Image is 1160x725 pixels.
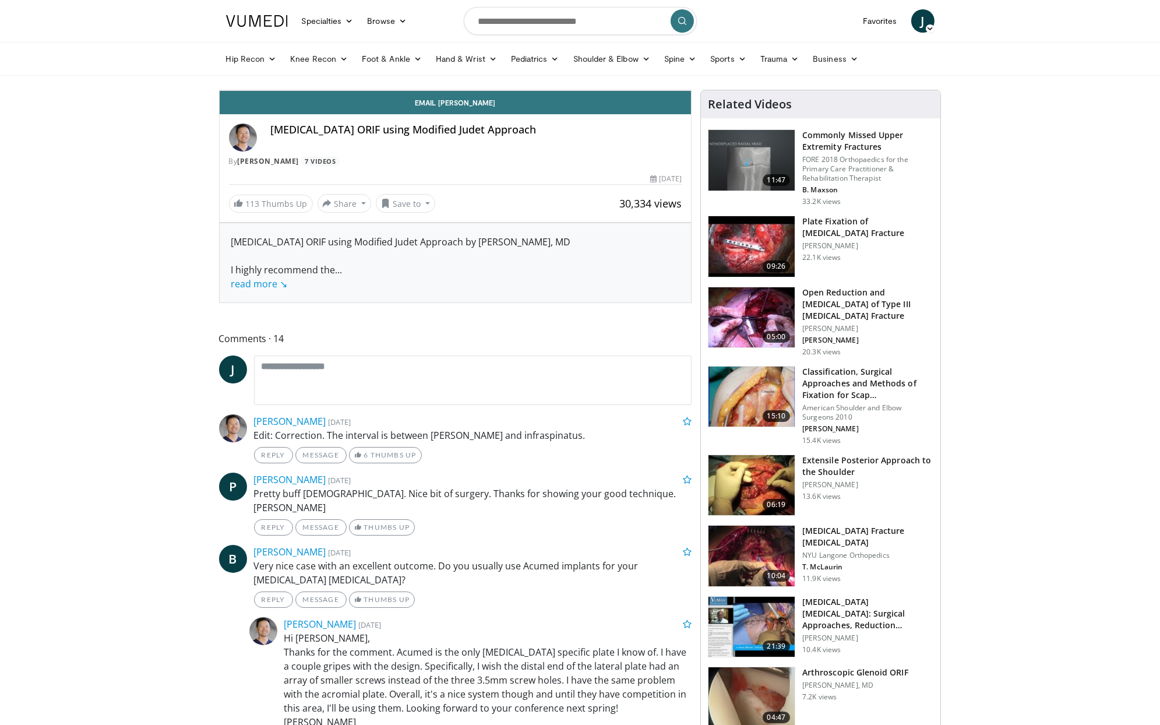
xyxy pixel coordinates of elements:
[806,47,865,71] a: Business
[708,216,933,277] a: 09:26 Plate Fixation of [MEDICAL_DATA] Fracture [PERSON_NAME] 22.1K views
[376,194,435,213] button: Save to
[364,451,368,459] span: 6
[802,347,841,357] p: 20.3K views
[329,475,351,485] small: [DATE]
[504,47,566,71] a: Pediatrics
[708,526,795,586] img: YUAndpMCbXk_9hvX4xMDoxOjBzMTt2bJ.150x105_q85_crop-smart_upscale.jpg
[349,447,422,463] a: 6 Thumbs Up
[708,455,795,516] img: 62ee2ea4-b2af-4bbb-a20f-cc4cb1de2535.150x105_q85_crop-smart_upscale.jpg
[219,545,247,573] a: B
[802,129,933,153] h3: Commonly Missed Upper Extremity Fractures
[219,356,247,383] a: J
[254,519,293,536] a: Reply
[763,261,791,272] span: 09:26
[429,47,504,71] a: Hand & Wrist
[708,129,933,206] a: 11:47 Commonly Missed Upper Extremity Fractures FORE 2018 Orthopaedics for the Primary Care Pract...
[229,195,313,213] a: 113 Thumbs Up
[566,47,657,71] a: Shoulder & Elbow
[753,47,806,71] a: Trauma
[763,570,791,582] span: 10:04
[708,97,792,111] h4: Related Videos
[619,196,682,210] span: 30,334 views
[802,253,841,262] p: 22.1K views
[295,9,361,33] a: Specialties
[802,480,933,490] p: [PERSON_NAME]
[355,47,429,71] a: Foot & Ankle
[254,415,326,428] a: [PERSON_NAME]
[802,241,933,251] p: [PERSON_NAME]
[359,620,382,630] small: [DATE]
[763,331,791,343] span: 05:00
[283,47,355,71] a: Knee Recon
[802,645,841,654] p: 10.4K views
[349,519,415,536] a: Thumbs Up
[254,428,692,442] p: Edit: Correction. The interval is between [PERSON_NAME] and infraspinatus.
[254,473,326,486] a: [PERSON_NAME]
[802,492,841,501] p: 13.6K views
[708,130,795,191] img: b2c65235-e098-4cd2-ab0f-914df5e3e270.150x105_q85_crop-smart_upscale.jpg
[464,7,697,35] input: Search topics, interventions
[802,216,933,239] h3: Plate Fixation of [MEDICAL_DATA] Fracture
[911,9,935,33] a: J
[254,559,692,587] p: Very nice case with an excellent outcome. Do you usually use Acumed implants for your [MEDICAL_DA...
[802,455,933,478] h3: Extensile Posterior Approach to the Shoulder
[802,634,933,643] p: [PERSON_NAME]
[219,47,284,71] a: Hip Recon
[708,525,933,587] a: 10:04 [MEDICAL_DATA] Fracture [MEDICAL_DATA] NYU Langone Orthopedics T. McLaurin 11.9K views
[349,592,415,608] a: Thumbs Up
[318,194,372,213] button: Share
[802,287,933,322] h3: Open Reduction and [MEDICAL_DATA] of Type III [MEDICAL_DATA] Fracture
[271,124,682,136] h4: [MEDICAL_DATA] ORIF using Modified Judet Approach
[802,667,908,678] h3: Arthroscopic Glenoid ORIF
[763,174,791,186] span: 11:47
[657,47,703,71] a: Spine
[219,414,247,442] img: Avatar
[708,287,795,348] img: 8a72b65a-0f28-431e-bcaf-e516ebdea2b0.150x105_q85_crop-smart_upscale.jpg
[703,47,753,71] a: Sports
[708,366,933,445] a: 15:10 Classification, Surgical Approaches and Methods of Fixation for Scap… American Shoulder and...
[763,712,791,723] span: 04:47
[802,197,841,206] p: 33.2K views
[802,525,933,548] h3: [MEDICAL_DATA] Fracture [MEDICAL_DATA]
[708,287,933,357] a: 05:00 Open Reduction and [MEDICAL_DATA] of Type III [MEDICAL_DATA] Fracture [PERSON_NAME] [PERSON...
[802,155,933,183] p: FORE 2018 Orthopaedics for the Primary Care Practitioner & Rehabilitation Therapist
[231,277,288,290] a: read more ↘
[254,592,293,608] a: Reply
[329,547,351,558] small: [DATE]
[802,185,933,195] p: B. Maxson
[360,9,414,33] a: Browse
[802,324,933,333] p: [PERSON_NAME]
[708,216,795,277] img: Picture_4_42_2.png.150x105_q85_crop-smart_upscale.jpg
[329,417,351,427] small: [DATE]
[219,473,247,501] a: P
[219,331,692,346] span: Comments 14
[708,455,933,516] a: 06:19 Extensile Posterior Approach to the Shoulder [PERSON_NAME] 13.6K views
[246,198,260,209] span: 113
[802,596,933,631] h3: [MEDICAL_DATA] [MEDICAL_DATA]: Surgical Approaches, Reduction Techniques & Impla…
[763,410,791,422] span: 15:10
[229,124,257,152] img: Avatar
[295,447,347,463] a: Message
[802,424,933,434] p: [PERSON_NAME]
[254,487,692,515] p: Pretty buff [DEMOGRAPHIC_DATA]. Nice bit of surgery. Thanks for showing your good technique. [PER...
[220,90,692,91] video-js: Video Player
[802,366,933,401] h3: Classification, Surgical Approaches and Methods of Fixation for Scap…
[650,174,682,184] div: [DATE]
[763,499,791,511] span: 06:19
[226,15,288,27] img: VuMedi Logo
[802,692,837,702] p: 7.2K views
[231,235,680,291] div: [MEDICAL_DATA] ORIF using Modified Judet Approach by [PERSON_NAME], MD I highly recommend the
[301,156,340,166] a: 7 Videos
[295,519,347,536] a: Message
[763,640,791,652] span: 21:39
[229,156,682,167] div: By
[802,551,933,560] p: NYU Langone Orthopedics
[802,403,933,422] p: American Shoulder and Elbow Surgeons 2010
[238,156,299,166] a: [PERSON_NAME]
[249,617,277,645] img: Avatar
[254,545,326,558] a: [PERSON_NAME]
[284,618,357,631] a: [PERSON_NAME]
